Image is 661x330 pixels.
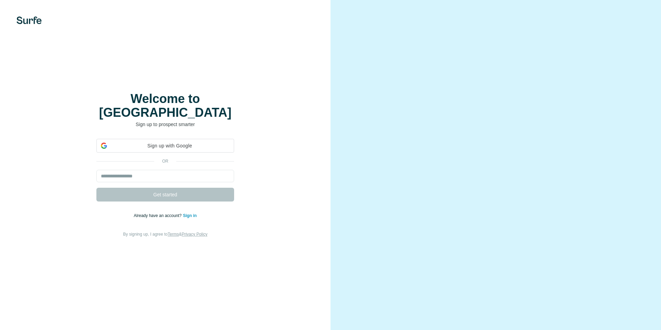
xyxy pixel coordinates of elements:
h1: Welcome to [GEOGRAPHIC_DATA] [96,92,234,120]
a: Terms [168,232,179,237]
span: Already have an account? [134,213,183,218]
div: Sign up with Google [96,139,234,153]
p: or [154,158,176,164]
img: Surfe's logo [17,17,42,24]
span: By signing up, I agree to & [123,232,208,237]
a: Privacy Policy [182,232,208,237]
a: Sign in [183,213,197,218]
span: Sign up with Google [110,142,230,149]
p: Sign up to prospect smarter [96,121,234,128]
